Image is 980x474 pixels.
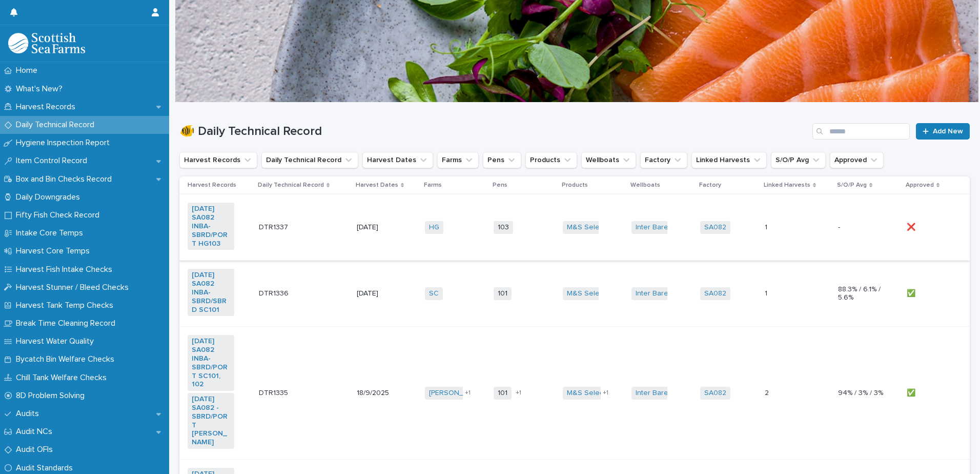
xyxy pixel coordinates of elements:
[258,180,324,191] p: Daily Technical Record
[188,180,236,191] p: Harvest Records
[704,289,726,298] a: SA082
[907,387,917,398] p: ✅
[12,409,47,419] p: Audits
[838,389,885,398] p: 94% / 3% / 3%
[516,390,521,396] span: + 1
[259,387,290,398] p: DTR1335
[12,84,71,94] p: What's New?
[906,180,934,191] p: Approved
[12,66,46,75] p: Home
[704,223,726,232] a: SA082
[907,287,917,298] p: ✅
[12,138,118,148] p: Hygiene Inspection Report
[192,205,230,248] a: [DATE] SA082 INBA-SBRD/PORT HG103
[640,152,687,168] button: Factory
[765,221,769,232] p: 1
[812,123,910,140] input: Search
[483,152,521,168] button: Pens
[12,174,120,184] p: Box and Bin Checks Record
[12,463,81,473] p: Audit Standards
[12,102,84,112] p: Harvest Records
[603,390,608,396] span: + 1
[465,390,471,396] span: + 1
[691,152,767,168] button: Linked Harvests
[12,445,61,455] p: Audit OFIs
[12,192,88,202] p: Daily Downgrades
[12,210,108,220] p: Fifty Fish Check Record
[12,120,103,130] p: Daily Technical Record
[907,221,917,232] p: ❌
[525,152,577,168] button: Products
[12,319,124,328] p: Break Time Cleaning Record
[12,265,120,274] p: Harvest Fish Intake Checks
[765,387,771,398] p: 2
[581,152,636,168] button: Wellboats
[636,389,678,398] a: Inter Barents
[429,289,439,298] a: SC
[838,285,885,303] p: 88.3% / 6.1% / 5.6%
[12,391,93,401] p: 8D Problem Solving
[259,221,290,232] p: DTR1337
[12,156,95,166] p: Item Control Record
[562,180,588,191] p: Products
[179,194,970,261] tr: [DATE] SA082 INBA-SBRD/PORT HG103 DTR1337DTR1337 [DATE]HG 103M&S Select Inter Barents SA082 11 -❌❌
[838,223,885,232] p: -
[567,389,605,398] a: M&S Select
[567,223,605,232] a: M&S Select
[764,180,810,191] p: Linked Harvests
[259,287,291,298] p: DTR1336
[192,395,230,447] a: [DATE] SA082 -SBRD/PORT [PERSON_NAME]
[494,287,512,300] span: 101
[12,373,115,383] p: Chill Tank Welfare Checks
[704,389,726,398] a: SA082
[494,387,512,400] span: 101
[357,389,403,398] p: 18/9/2025
[630,180,660,191] p: Wellboats
[357,223,403,232] p: [DATE]
[636,289,678,298] a: Inter Barents
[179,152,257,168] button: Harvest Records
[933,128,963,135] span: Add New
[424,180,442,191] p: Farms
[12,228,91,238] p: Intake Core Temps
[699,180,721,191] p: Factory
[493,180,507,191] p: Pens
[429,389,485,398] a: [PERSON_NAME]
[8,33,85,53] img: mMrefqRFQpe26GRNOUkG
[179,327,970,460] tr: [DATE] SA082 INBA-SBRD/PORT SC101, 102 [DATE] SA082 -SBRD/PORT [PERSON_NAME] DTR1335DTR1335 18/9/...
[12,301,121,310] p: Harvest Tank Temp Checks
[636,223,678,232] a: Inter Barents
[837,180,867,191] p: S/O/P Avg
[362,152,433,168] button: Harvest Dates
[437,152,479,168] button: Farms
[12,246,98,256] p: Harvest Core Temps
[261,152,358,168] button: Daily Technical Record
[357,289,403,298] p: [DATE]
[916,123,970,140] a: Add New
[494,221,513,234] span: 103
[12,337,102,346] p: Harvest Water Quality
[12,283,137,292] p: Harvest Stunner / Bleed Checks
[830,152,884,168] button: Approved
[429,223,439,232] a: HG
[765,287,769,298] p: 1
[12,427,60,437] p: Audit NCs
[356,180,398,191] p: Harvest Dates
[771,152,826,168] button: S/O/P Avg
[567,289,605,298] a: M&S Select
[192,271,230,314] a: [DATE] SA082 INBA-SBRD/SBRD SC101
[179,261,970,327] tr: [DATE] SA082 INBA-SBRD/SBRD SC101 DTR1336DTR1336 [DATE]SC 101M&S Select Inter Barents SA082 11 88...
[179,124,808,139] h1: 🐠 Daily Technical Record
[192,337,230,389] a: [DATE] SA082 INBA-SBRD/PORT SC101, 102
[12,354,122,364] p: Bycatch Bin Welfare Checks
